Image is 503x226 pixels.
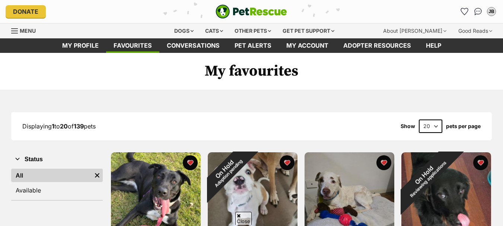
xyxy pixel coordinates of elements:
div: Get pet support [277,23,340,38]
button: favourite [183,155,198,170]
label: pets per page [446,123,481,129]
div: About [PERSON_NAME] [378,23,452,38]
button: favourite [376,155,391,170]
span: Reviewing applications [409,160,448,198]
a: Remove filter [92,169,103,182]
strong: 20 [60,122,68,130]
span: Menu [20,28,36,34]
span: Displaying to of pets [22,122,96,130]
a: conversations [159,38,227,53]
a: Conversations [472,6,484,17]
button: favourite [280,155,295,170]
span: Adoption pending [214,159,243,188]
img: chat-41dd97257d64d25036548639549fe6c8038ab92f7586957e7f3b1b290dea8141.svg [474,8,482,15]
a: Donate [6,5,46,18]
button: Status [11,155,103,164]
a: Available [11,184,103,197]
img: logo-e224e6f780fb5917bec1dbf3a21bbac754714ae5b6737aabdf751b685950b380.svg [216,4,287,19]
button: favourite [473,155,488,170]
a: My account [279,38,336,53]
div: On Hold [194,138,259,203]
span: Show [401,123,415,129]
div: Cats [200,23,228,38]
div: On Hold [385,136,467,218]
a: PetRescue [216,4,287,19]
div: Status [11,167,103,200]
a: Menu [11,23,41,37]
div: Good Reads [453,23,497,38]
div: Other pets [229,23,276,38]
strong: 139 [74,122,84,130]
span: Close [235,212,252,225]
a: Pet alerts [227,38,279,53]
button: My account [486,6,497,17]
div: JB [488,8,495,15]
a: Adopter resources [336,38,418,53]
a: Help [418,38,449,53]
strong: 1 [52,122,54,130]
a: My profile [55,38,106,53]
a: All [11,169,92,182]
a: Favourites [459,6,471,17]
a: Favourites [106,38,159,53]
div: Dogs [169,23,199,38]
ul: Account quick links [459,6,497,17]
